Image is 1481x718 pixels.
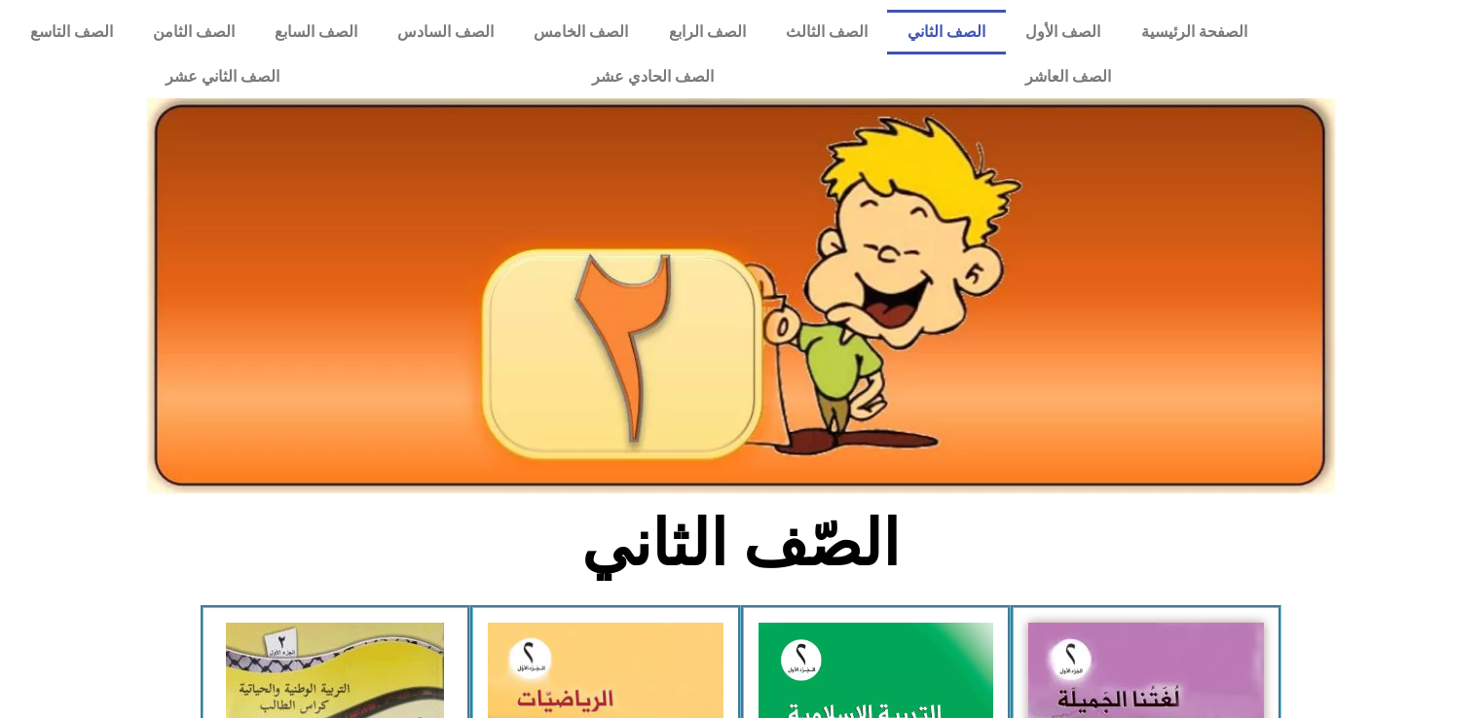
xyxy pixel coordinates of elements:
[435,54,869,99] a: الصف الحادي عشر
[1006,10,1121,54] a: الصف الأول
[648,10,765,54] a: الصف الرابع
[132,10,254,54] a: الصف الثامن
[514,10,648,54] a: الصف الخامس
[10,54,435,99] a: الصف الثاني عشر
[10,10,132,54] a: الصف التاسع
[254,10,377,54] a: الصف السابع
[419,506,1062,582] h2: الصّف الثاني
[870,54,1267,99] a: الصف العاشر
[1121,10,1267,54] a: الصفحة الرئيسية
[378,10,514,54] a: الصف السادس
[887,10,1005,54] a: الصف الثاني
[765,10,887,54] a: الصف الثالث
